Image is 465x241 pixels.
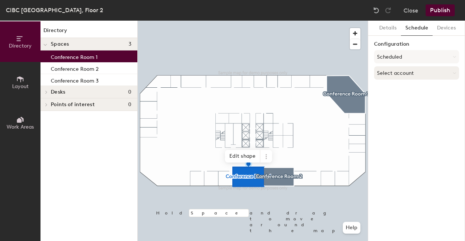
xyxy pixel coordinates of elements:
[225,150,260,163] span: Edit shape
[40,27,137,38] h1: Directory
[128,89,131,95] span: 0
[374,41,459,47] label: Configuration
[375,21,401,36] button: Details
[426,4,455,16] button: Publish
[384,7,392,14] img: Redo
[51,52,98,60] p: Conference Room 1
[7,124,34,130] span: Work Areas
[373,7,380,14] img: Undo
[9,43,32,49] span: Directory
[51,102,95,108] span: Points of interest
[51,89,65,95] span: Desks
[374,66,459,80] button: Select account
[51,64,99,72] p: Conference Room 2
[128,102,131,108] span: 0
[51,76,99,84] p: Conference Room 3
[6,6,103,15] div: CIBC [GEOGRAPHIC_DATA], Floor 2
[401,21,433,36] button: Schedule
[12,83,29,90] span: Layout
[51,41,69,47] span: Spaces
[343,222,360,234] button: Help
[128,41,131,47] span: 3
[374,50,459,63] button: Scheduled
[433,21,460,36] button: Devices
[404,4,418,16] button: Close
